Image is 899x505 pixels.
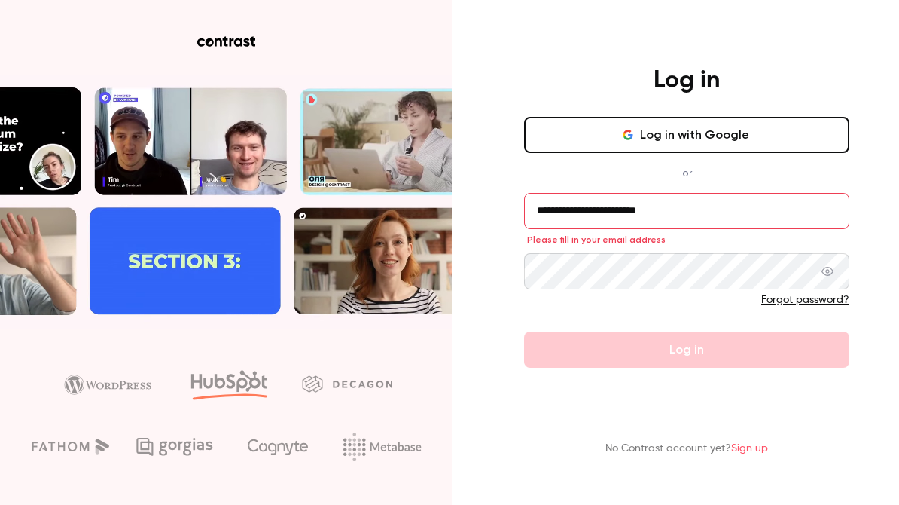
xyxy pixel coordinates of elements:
[302,375,392,392] img: decagon
[524,117,849,153] button: Log in with Google
[731,443,768,454] a: Sign up
[605,441,768,457] p: No Contrast account yet?
[654,66,720,96] h4: Log in
[675,165,699,181] span: or
[761,295,849,305] a: Forgot password?
[527,234,666,246] span: Please fill in your email address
